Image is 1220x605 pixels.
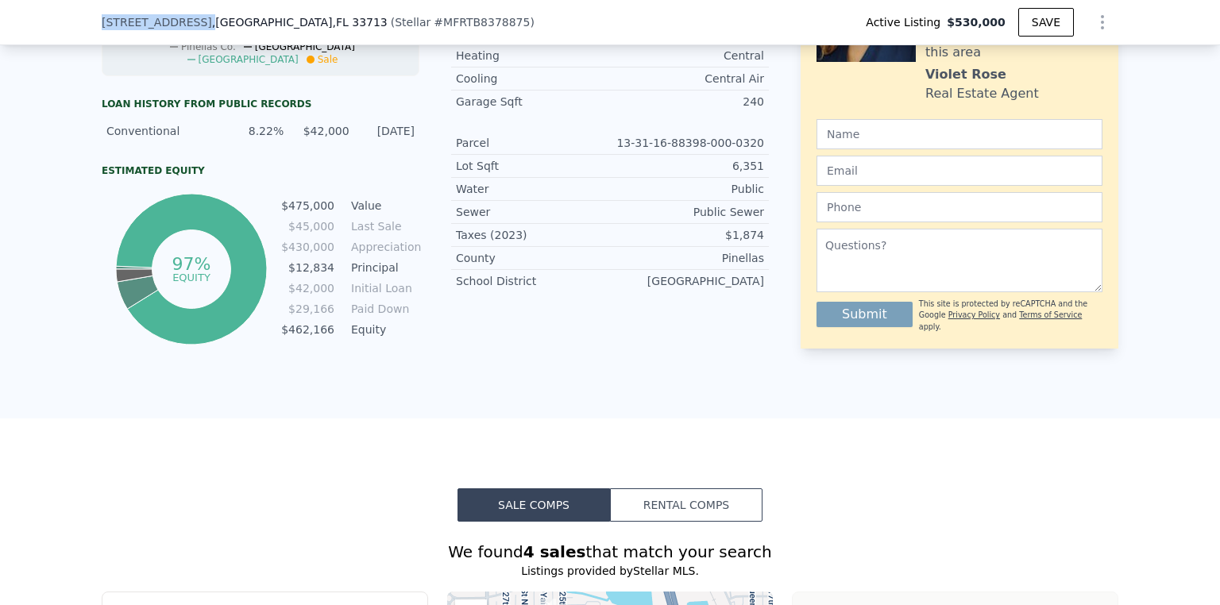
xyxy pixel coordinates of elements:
[523,542,586,561] strong: 4 sales
[1019,310,1082,319] a: Terms of Service
[817,156,1102,186] input: Email
[948,310,1000,319] a: Privacy Policy
[456,250,610,266] div: County
[280,300,335,318] td: $29,166
[280,238,335,256] td: $430,000
[348,218,419,235] td: Last Sale
[1087,6,1118,38] button: Show Options
[610,94,764,110] div: 240
[456,94,610,110] div: Garage Sqft
[610,250,764,266] div: Pinellas
[102,541,1118,563] div: We found that match your search
[280,321,335,338] td: $462,166
[332,16,387,29] span: , FL 33713
[359,123,415,139] div: [DATE]
[456,48,610,64] div: Heating
[199,54,299,65] span: [GEOGRAPHIC_DATA]
[391,14,535,30] div: ( )
[348,238,419,256] td: Appreciation
[817,192,1102,222] input: Phone
[280,259,335,276] td: $12,834
[610,71,764,87] div: Central Air
[610,158,764,174] div: 6,351
[456,204,610,220] div: Sewer
[610,204,764,220] div: Public Sewer
[817,119,1102,149] input: Name
[255,41,355,52] span: [GEOGRAPHIC_DATA]
[181,41,236,52] span: Pinellas Co.
[610,48,764,64] div: Central
[1018,8,1074,37] button: SAVE
[866,14,947,30] span: Active Listing
[456,273,610,289] div: School District
[280,279,335,297] td: $42,000
[456,71,610,87] div: Cooling
[919,299,1102,333] div: This site is protected by reCAPTCHA and the Google and apply.
[947,14,1006,30] span: $530,000
[456,135,610,151] div: Parcel
[456,181,610,197] div: Water
[228,123,284,139] div: 8.22%
[348,259,419,276] td: Principal
[395,16,430,29] span: Stellar
[280,218,335,235] td: $45,000
[434,16,530,29] span: # MFRTB8378875
[610,273,764,289] div: [GEOGRAPHIC_DATA]
[212,14,388,30] span: , [GEOGRAPHIC_DATA]
[102,14,212,30] span: [STREET_ADDRESS]
[456,158,610,174] div: Lot Sqft
[318,54,338,65] span: Sale
[610,135,764,151] div: 13-31-16-88398-000-0320
[610,488,762,522] button: Rental Comps
[610,181,764,197] div: Public
[106,123,218,139] div: Conventional
[817,302,913,327] button: Submit
[348,197,419,214] td: Value
[102,563,1118,579] div: Listings provided by Stellar MLS .
[172,271,210,283] tspan: equity
[456,227,610,243] div: Taxes (2023)
[102,98,419,110] div: Loan history from public records
[280,197,335,214] td: $475,000
[348,321,419,338] td: Equity
[457,488,610,522] button: Sale Comps
[348,279,419,297] td: Initial Loan
[348,300,419,318] td: Paid Down
[172,254,210,274] tspan: 97%
[925,65,1006,84] div: Violet Rose
[925,84,1039,103] div: Real Estate Agent
[293,123,349,139] div: $42,000
[610,227,764,243] div: $1,874
[102,164,419,177] div: Estimated Equity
